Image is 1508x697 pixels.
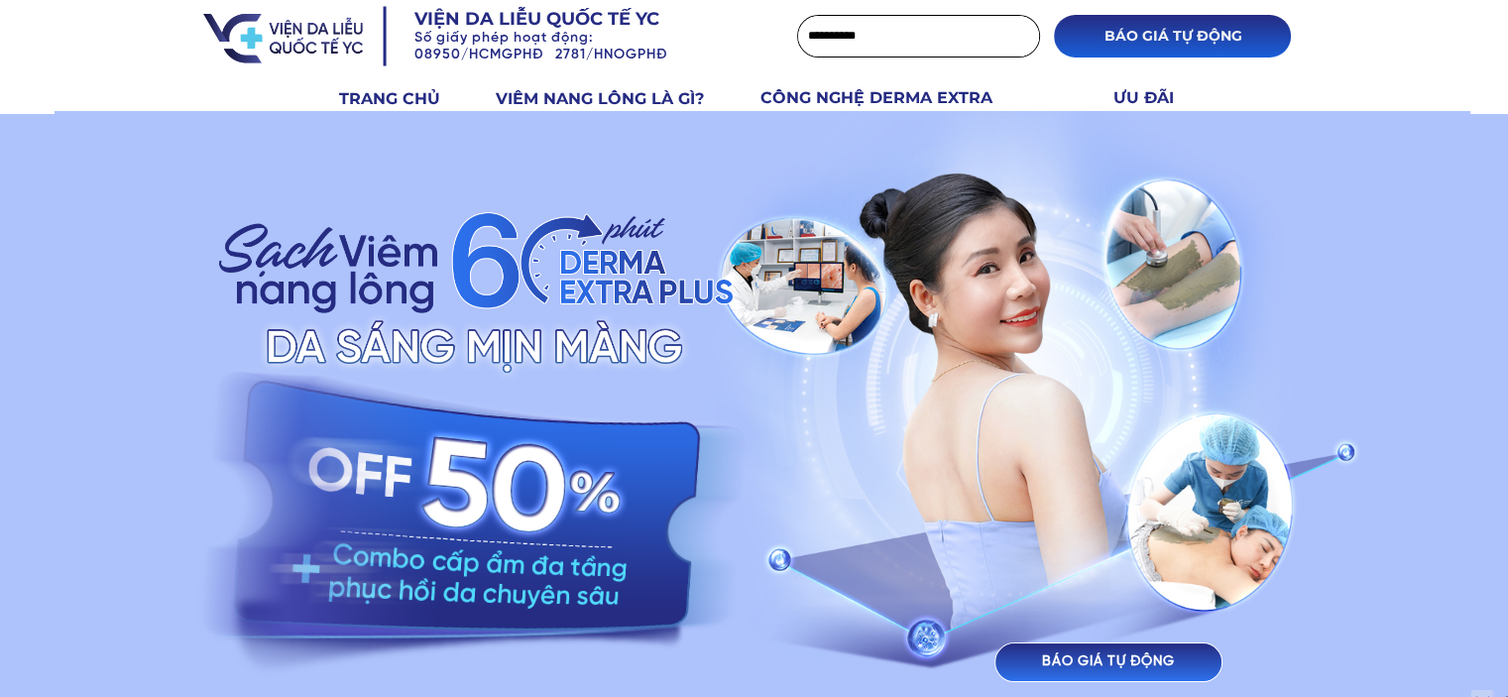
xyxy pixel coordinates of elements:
h3: ƯU ĐÃI [1113,85,1197,111]
h3: Số giấy phép hoạt động: 08950/HCMGPHĐ 2781/HNOGPHĐ [414,31,750,64]
h3: Viện da liễu quốc tế YC [414,7,720,32]
p: BÁO GIÁ TỰ ĐỘNG [995,643,1221,681]
p: BÁO GIÁ TỰ ĐỘNG [1054,15,1291,58]
h3: VIÊM NANG LÔNG LÀ GÌ? [496,86,738,112]
h3: CÔNG NGHỆ DERMA EXTRA PLUS [760,85,1039,136]
h3: TRANG CHỦ [339,86,473,112]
